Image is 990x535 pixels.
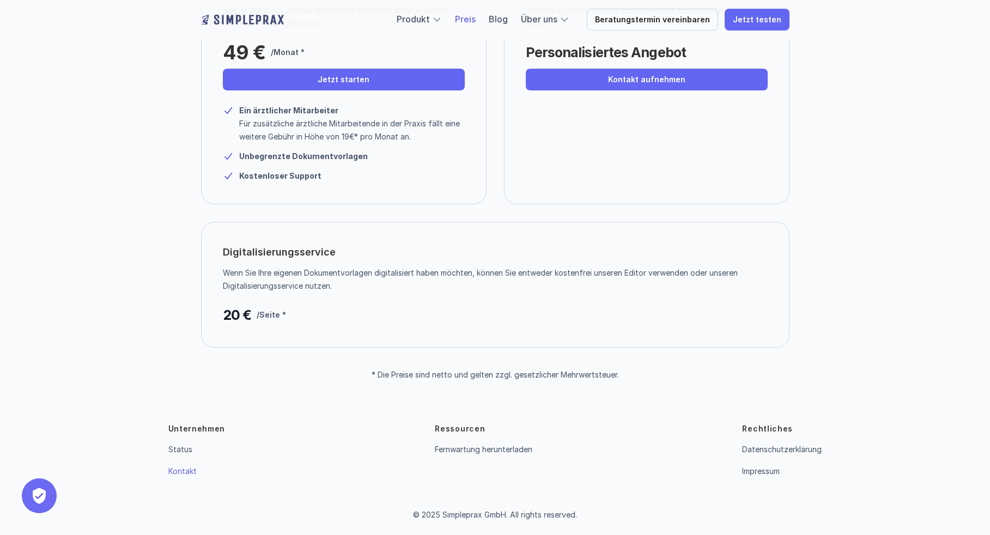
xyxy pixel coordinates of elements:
[489,14,508,25] a: Blog
[223,244,336,261] p: Digitalisierungsservice
[239,151,368,161] strong: Unbegrenzte Dokumentvorlagen
[608,75,685,84] p: Kontakt aufnehmen
[725,9,789,31] a: Jetzt testen
[168,423,226,434] p: Unternehmen
[223,304,251,326] p: 20 €
[595,15,710,25] p: Beratungstermin vereinbaren
[271,46,305,59] p: /Monat *
[521,14,557,25] a: Über uns
[435,445,532,454] a: Fernwartung herunterladen
[526,69,768,90] a: Kontakt aufnehmen
[455,14,476,25] a: Preis
[742,466,780,476] a: Impressum
[223,266,760,293] p: Wenn Sie Ihre eigenen Dokumentvorlagen digitalisiert haben möchten, können Sie entweder kostenfre...
[257,308,286,321] p: /Seite *
[239,117,465,143] p: Für zusätzliche ärztliche Mitarbeitende in der Praxis fällt eine weitere Gebühr in Höhe von 19€* ...
[733,15,781,25] p: Jetzt testen
[397,14,430,25] a: Produkt
[435,423,485,434] p: Ressourcen
[223,41,265,63] p: 49 €
[223,69,465,90] a: Jetzt starten
[587,9,718,31] a: Beratungstermin vereinbaren
[168,445,192,454] a: Status
[413,510,577,520] p: © 2025 Simpleprax GmbH. All rights reserved.
[742,423,793,434] p: Rechtliches
[318,75,369,84] p: Jetzt starten
[239,171,321,180] strong: Kostenloser Support
[239,106,338,115] strong: Ein ärztlicher Mitarbeiter
[168,466,197,476] a: Kontakt
[742,445,822,454] a: Datenschutzerklärung
[372,370,619,380] p: * Die Preise sind netto und gelten zzgl. gesetzlicher Mehrwertsteuer.
[526,41,686,63] p: Personalisiertes Angebot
